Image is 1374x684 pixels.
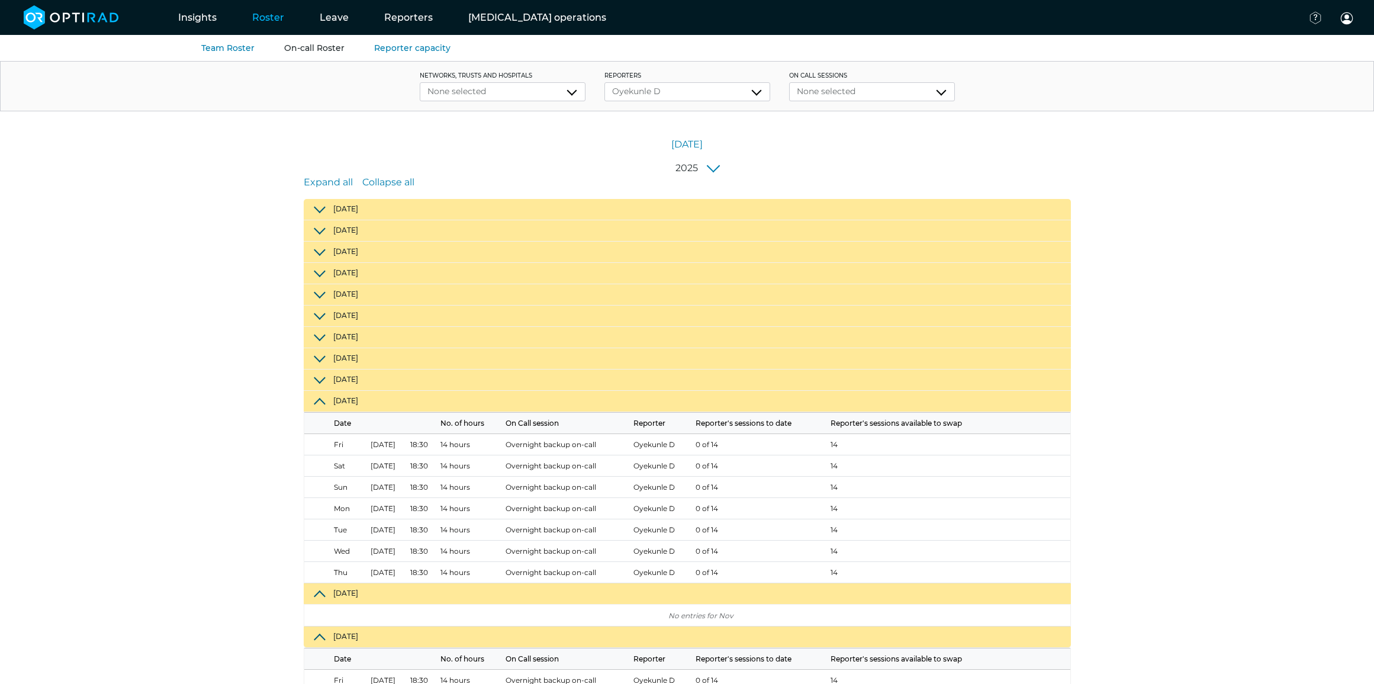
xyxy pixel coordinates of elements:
td: Overnight backup on-call [503,477,631,498]
td: Oyekunle D [631,434,693,455]
td: Overnight backup on-call [503,498,631,519]
a: Expand all [304,175,353,190]
th: Reporter [631,648,693,670]
td: Overnight backup on-call [503,455,631,477]
td: 18:30 [408,498,438,519]
td: 14 [828,455,1011,477]
th: Reporter's sessions available to swap [828,413,1011,434]
a: On-call Roster [284,43,345,53]
button: [DATE] [304,199,1071,220]
img: brand-opti-rad-logos-blue-and-white-d2f68631ba2948856bd03f2d395fb146ddc8fb01b4b6e9315ea85fa773367... [24,5,119,30]
a: Team Roster [201,43,255,53]
td: 0 of 14 [693,455,828,477]
td: 18:30 [408,519,438,541]
button: [DATE] [304,348,1071,370]
td: Tue [304,519,369,541]
td: 0 of 14 [693,519,828,541]
td: [DATE] [368,477,408,498]
th: Reporter's sessions available to swap [828,648,1011,670]
td: Oyekunle D [631,519,693,541]
td: Sat [304,455,369,477]
td: [DATE] [368,562,408,583]
button: [DATE] [304,284,1071,306]
th: On Call session [503,413,631,434]
button: [DATE] [304,370,1071,391]
button: [DATE] [304,327,1071,348]
th: Reporter [631,413,693,434]
td: 14 hours [438,455,503,477]
th: No. of hours [438,648,503,670]
button: [DATE] [304,220,1071,242]
label: networks, trusts and hospitals [420,71,585,80]
td: [DATE] [368,519,408,541]
a: Reporter capacity [374,43,451,53]
td: Oyekunle D [631,498,693,519]
td: 0 of 14 [693,434,828,455]
td: Overnight backup on-call [503,434,631,455]
button: [DATE] [304,583,1071,605]
td: [DATE] [368,434,408,455]
th: On Call session [503,648,631,670]
td: [DATE] [368,498,408,519]
td: [DATE] [368,541,408,562]
td: Overnight backup on-call [503,541,631,562]
td: 18:30 [408,477,438,498]
div: None selected [797,85,947,98]
th: Date [304,413,439,434]
td: 14 [828,434,1011,455]
button: 2025 [668,161,725,175]
a: Collapse all [362,175,414,190]
button: [DATE] [304,242,1071,263]
td: Wed [304,541,369,562]
td: 18:30 [408,562,438,583]
label: Reporters [604,71,770,80]
td: 14 hours [438,477,503,498]
div: None selected [427,85,578,98]
td: 14 [828,477,1011,498]
td: 0 of 14 [693,562,828,583]
td: Overnight backup on-call [503,519,631,541]
td: Overnight backup on-call [503,562,631,583]
td: 14 [828,498,1011,519]
label: On Call Sessions [789,71,955,80]
td: 14 hours [438,562,503,583]
button: [DATE] [304,627,1071,648]
button: [DATE] [304,263,1071,284]
td: Thu [304,562,369,583]
td: No entries for Nov [304,605,1070,627]
td: 14 hours [438,434,503,455]
div: Oyekunle D [612,85,762,98]
td: 18:30 [408,434,438,455]
td: Oyekunle D [631,455,693,477]
td: 14 [828,541,1011,562]
td: Sun [304,477,369,498]
button: [DATE] [304,391,1071,412]
td: [DATE] [368,455,408,477]
th: Date [304,648,439,670]
td: 14 hours [438,498,503,519]
td: Mon [304,498,369,519]
td: 14 [828,562,1011,583]
td: 0 of 14 [693,541,828,562]
td: 14 [828,519,1011,541]
td: 14 hours [438,519,503,541]
td: 18:30 [408,455,438,477]
td: 18:30 [408,541,438,562]
td: 0 of 14 [693,477,828,498]
th: No. of hours [438,413,503,434]
td: 14 hours [438,541,503,562]
a: [DATE] [671,137,703,152]
td: Oyekunle D [631,562,693,583]
td: Oyekunle D [631,541,693,562]
td: 0 of 14 [693,498,828,519]
td: Fri [304,434,369,455]
th: Reporter's sessions to date [693,648,828,670]
button: [DATE] [304,306,1071,327]
th: Reporter's sessions to date [693,413,828,434]
td: Oyekunle D [631,477,693,498]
